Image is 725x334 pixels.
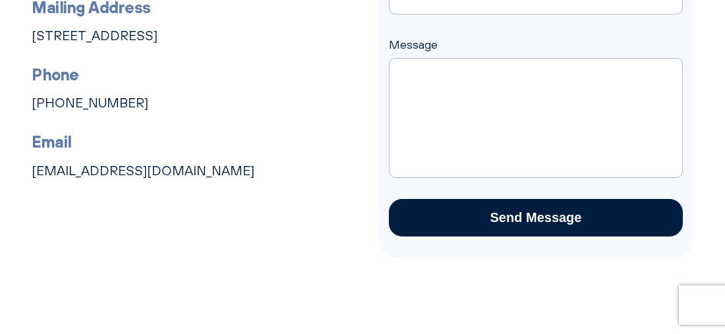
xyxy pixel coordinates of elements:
input: Send Message [389,199,683,237]
h3: Phone [32,62,362,87]
textarea: Message [389,58,683,178]
h3: Email [32,129,362,154]
label: Message [389,38,683,70]
a: [EMAIL_ADDRESS][DOMAIN_NAME] [32,163,254,179]
a: [PHONE_NUMBER] [32,95,148,111]
a: [STREET_ADDRESS] [32,28,158,43]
